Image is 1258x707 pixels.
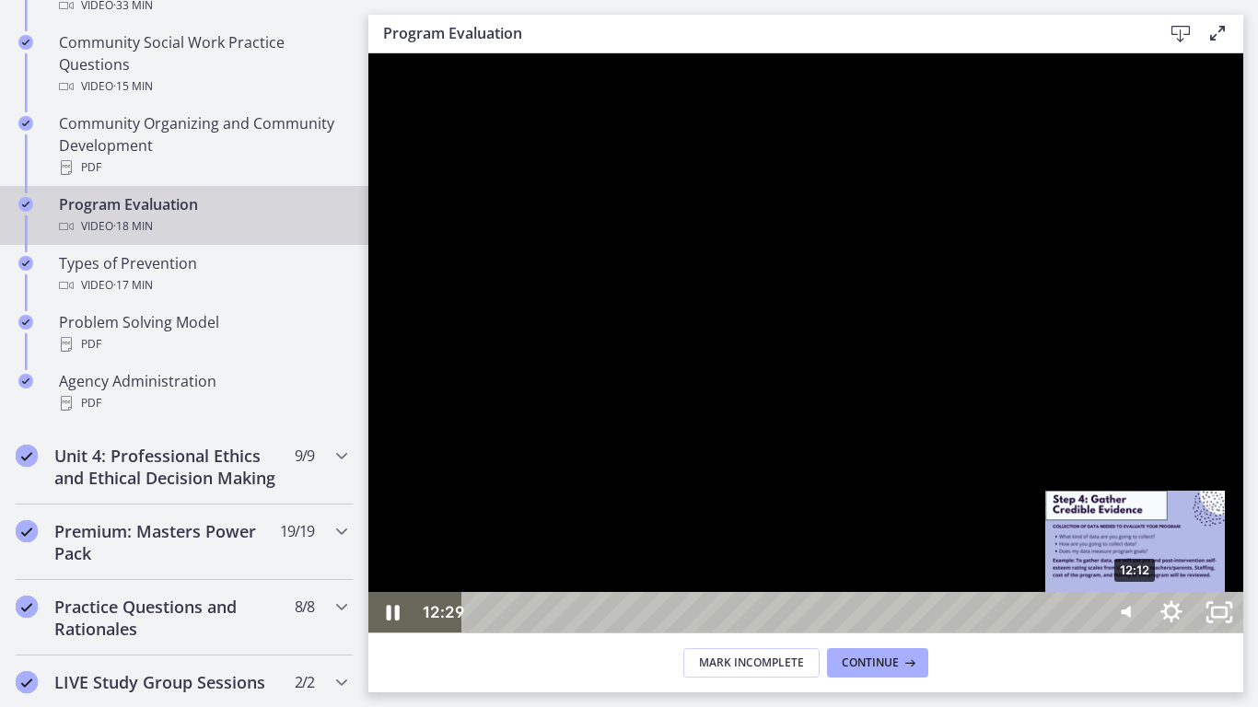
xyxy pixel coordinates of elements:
[18,116,33,131] i: Completed
[59,370,346,414] div: Agency Administration
[59,274,346,296] div: Video
[59,31,346,98] div: Community Social Work Practice Questions
[59,333,346,355] div: PDF
[18,256,33,271] i: Completed
[16,671,38,693] i: Completed
[54,671,279,693] h2: LIVE Study Group Sessions
[113,215,153,238] span: · 18 min
[59,112,346,179] div: Community Organizing and Community Development
[280,520,314,542] span: 19 / 19
[54,445,279,489] h2: Unit 4: Professional Ethics and Ethical Decision Making
[59,392,346,414] div: PDF
[59,215,346,238] div: Video
[383,22,1133,44] h3: Program Evaluation
[113,274,153,296] span: · 17 min
[16,596,38,618] i: Completed
[16,445,38,467] i: Completed
[113,75,153,98] span: · 15 min
[59,193,346,238] div: Program Evaluation
[18,315,33,330] i: Completed
[295,596,314,618] span: 8 / 8
[16,520,38,542] i: Completed
[59,252,346,296] div: Types of Prevention
[54,596,279,640] h2: Practice Questions and Rationales
[295,445,314,467] span: 9 / 9
[842,655,899,670] span: Continue
[59,75,346,98] div: Video
[54,520,279,564] h2: Premium: Masters Power Pack
[18,374,33,388] i: Completed
[18,35,33,50] i: Completed
[18,197,33,212] i: Completed
[59,311,346,355] div: Problem Solving Model
[827,648,928,678] button: Continue
[295,671,314,693] span: 2 / 2
[59,156,346,179] div: PDF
